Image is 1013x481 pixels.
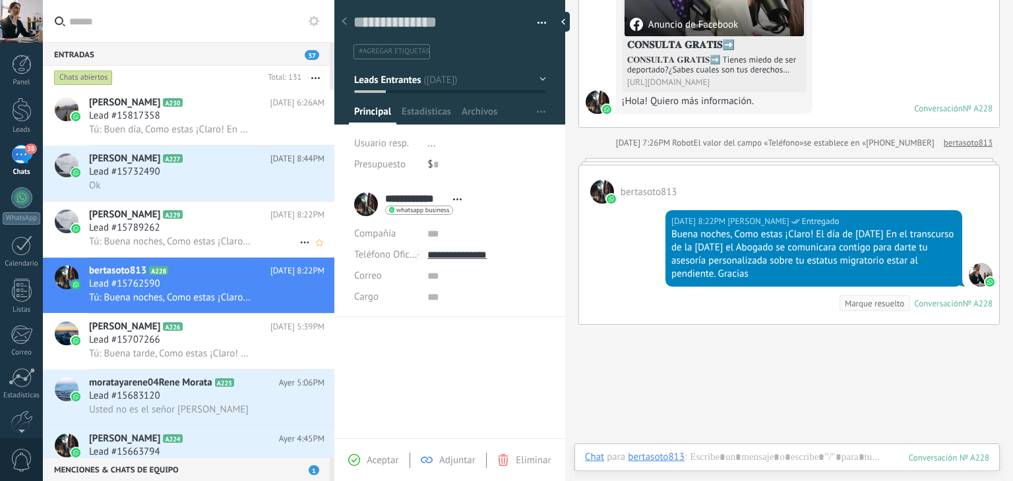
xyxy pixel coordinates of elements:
a: avataricon[PERSON_NAME]A224Ayer 4:45PMLead #15663794 [43,426,334,481]
div: ¡Hola! Quiero más información. [622,95,807,108]
a: avataricon[PERSON_NAME]A226[DATE] 5:39PMLead #15707266Tú: Buena tarde, Como estas ¡Claro! En un m... [43,314,334,369]
img: icon [71,168,80,177]
span: Principal [354,105,391,125]
span: [PERSON_NAME] [89,152,160,165]
span: 37 [305,50,319,60]
div: Chats [3,168,41,177]
span: [PERSON_NAME] [89,208,160,221]
span: [DATE] 8:22PM [270,264,324,277]
span: Teléfono Oficina [354,248,423,261]
span: A224 [163,434,182,443]
div: Anuncio de Facebook [630,18,738,31]
a: avataricon[PERSON_NAME]A230[DATE] 6:26AMLead #15817358Tú: Buen día, Como estas ¡Claro! En el tran... [43,90,334,145]
button: Teléfono Oficina [354,244,417,266]
div: Estadísticas [3,391,41,400]
span: whatsapp business [396,207,449,213]
img: icon [71,280,80,289]
span: A228 [149,266,168,275]
span: Tú: Buen día, Como estas ¡Claro! En el transcurso de la mañana el Abogado se comunicara contigo p... [89,123,252,136]
div: Chats abiertos [54,70,113,86]
span: [DATE] 6:26AM [270,96,324,109]
span: Ayer 5:06PM [279,376,324,389]
div: Conversación [914,103,963,114]
span: Entregado [802,215,840,228]
span: Lead #15732490 [89,165,160,179]
span: Robot [672,137,693,148]
div: 𝐂𝐎𝐍𝐒𝐔𝐋𝐓𝐀 𝐆𝐑𝐀𝐓𝐈𝐒➡️ Tienes miedo de ser deportado?¿Sabes cuales son tus derechos como inmigrante? P... [627,55,801,74]
span: [PERSON_NAME] [89,96,160,109]
span: A230 [163,98,182,107]
div: Compañía [354,223,417,244]
div: Leads [3,126,41,134]
img: icon [71,224,80,233]
span: Lead #15762590 [89,277,160,291]
div: Menciones & Chats de equipo [43,457,330,481]
a: avatariconbertasoto813A228[DATE] 8:22PMLead #15762590Tú: Buena noches, Como estas ¡Claro! El día ... [43,258,334,313]
div: [URL][DOMAIN_NAME] [627,77,801,87]
span: Lead #15707266 [89,333,160,347]
img: waba.svg [985,277,995,287]
span: Archivos [462,105,497,125]
div: Correo [3,349,41,357]
div: bertasoto813 [628,451,685,463]
img: icon [71,448,80,457]
span: [PERSON_NAME] [89,320,160,333]
span: [DATE] 8:22PM [270,208,324,221]
span: Presupuesto [354,158,406,171]
span: Eliminar [516,454,551,467]
span: A226 [163,322,182,331]
span: moratayarene04Rene Morata [89,376,212,389]
span: se establece en «[PHONE_NUMBER]» [803,136,938,150]
span: [DATE] 8:44PM [270,152,324,165]
div: Usuario resp. [354,133,418,154]
span: 1 [309,465,319,475]
span: bertasoto813 [621,186,677,198]
span: Usuario resp. [354,137,409,150]
img: icon [71,336,80,345]
div: [DATE] 8:22PM [671,215,727,228]
div: № A228 [963,298,993,309]
span: Lead #15683120 [89,389,160,403]
span: #agregar etiquetas [359,47,429,56]
img: icon [71,392,80,401]
div: 228 [909,452,989,463]
div: № A228 [963,103,993,114]
div: Calendario [3,260,41,268]
span: bertasoto813 [89,264,146,277]
span: Correo [354,269,382,282]
div: Entradas [43,42,330,66]
span: El valor del campo «Teléfono» [694,136,804,150]
a: bertasoto813 [944,136,993,150]
span: bertasoto813 [590,180,614,204]
span: Tú: Buena noches, Como estas ¡Claro! El día de [DATE] En el transcurso de la [DATE] el Abogado se... [89,291,252,304]
a: avatariconmoratayarene04Rene MorataA225Ayer 5:06PMLead #15683120Usted no es el señor [PERSON_NAME] [43,370,334,425]
a: avataricon[PERSON_NAME]A227[DATE] 8:44PMLead #15732490Ok [43,146,334,201]
span: A227 [163,154,182,163]
div: Buena noches, Como estas ¡Claro! El día de [DATE] En el transcurso de la [DATE] el Abogado se com... [671,228,956,281]
span: A229 [163,210,182,219]
div: WhatsApp [3,212,40,225]
a: avataricon[PERSON_NAME]A229[DATE] 8:22PMLead #15789262Tú: Buena noches, Como estas ¡Claro! El día... [43,202,334,257]
div: Total: 131 [262,71,301,84]
span: ... [428,137,436,150]
span: para [607,451,625,464]
span: [PERSON_NAME] [89,432,160,445]
span: Lead #15817358 [89,109,160,123]
span: : [685,451,687,464]
span: Adjuntar [439,454,476,467]
span: A225 [215,378,234,387]
h4: 𝐂𝐎𝐍𝐒𝐔𝐋𝐓𝐀 𝐆𝐑𝐀𝐓𝐈𝐒➡️ [627,39,801,52]
span: Usted no es el señor [PERSON_NAME] [89,403,249,416]
div: Marque resuelto [845,297,904,310]
div: [DATE] 7:26PM [616,136,672,150]
div: Ocultar [557,12,570,32]
div: Presupuesto [354,154,418,175]
div: Conversación [914,298,963,309]
img: waba.svg [602,105,611,114]
span: Tú: Buena noches, Como estas ¡Claro! El día de [DATE] En el transcurso de la [DATE] el Abogado se... [89,235,252,248]
span: Ok [89,179,100,192]
img: waba.svg [607,194,616,204]
div: Listas [3,306,41,314]
span: 38 [25,144,36,154]
div: Cargo [354,287,417,308]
